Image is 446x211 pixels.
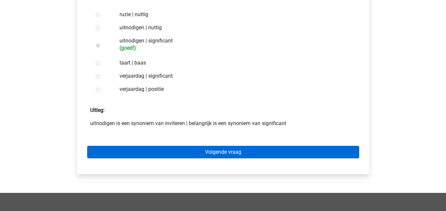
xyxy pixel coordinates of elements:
[120,11,348,18] label: ruzie | nuttig
[120,37,348,51] label: uitnodigen | significant
[120,72,348,80] label: verjaardag | significant
[120,85,348,93] label: verjaardag | positie
[90,107,105,113] strong: Uitleg:
[120,45,348,51] h6: (goed!)
[120,59,348,67] label: taart | baas
[120,24,348,32] label: uitnodigen | nuttig
[87,146,359,158] a: Volgende vraag
[90,119,356,127] p: uitnodigen is een synoniem van inviteren | belangrijk is een synoniem van significant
